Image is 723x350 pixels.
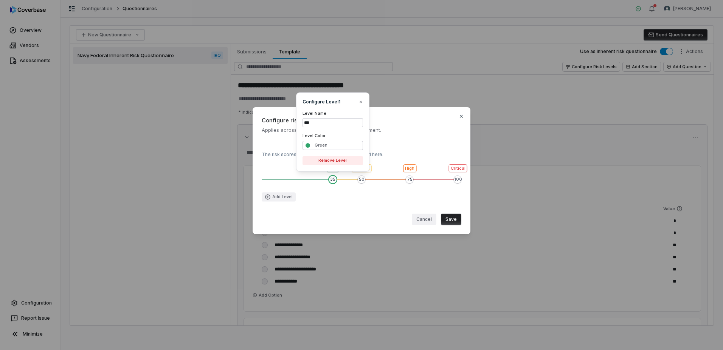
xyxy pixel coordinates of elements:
[262,127,461,133] span: Applies across all risk scores in your environment.
[454,176,461,183] span: Value 4 of 4
[303,156,363,165] button: Remove Level
[303,133,326,138] label: Level Color
[412,214,436,225] button: Cancel
[441,214,461,225] button: Save
[262,116,461,124] span: Configure risk levels
[262,139,461,158] p: The risk scores map to the risk levels configured here.
[303,99,340,105] h3: Configure Level 1
[262,192,296,202] button: Add Level
[329,176,337,183] span: Value 1 of 4
[406,176,413,183] span: Value 3 of 4
[303,141,363,150] button: Green
[358,176,365,183] span: Value 2 of 4
[303,111,326,116] label: Level Name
